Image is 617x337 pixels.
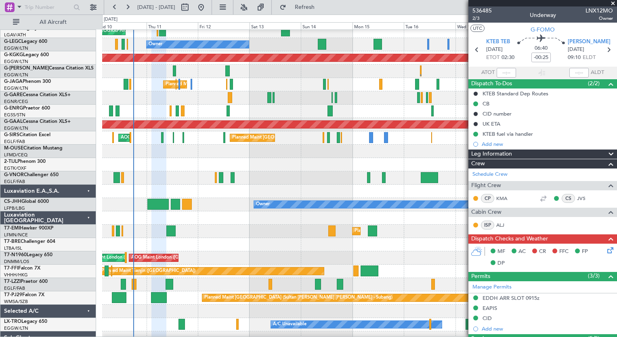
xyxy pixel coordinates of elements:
span: G-SIRS [4,133,19,137]
span: FP [582,248,588,256]
span: LNX12MO [586,6,613,15]
span: [DATE] [486,46,503,54]
div: Wed 17 [455,22,507,29]
a: EGGW/LTN [4,85,28,91]
div: Planned Maint [GEOGRAPHIC_DATA] ([GEOGRAPHIC_DATA]) [166,78,293,91]
span: [DATE] - [DATE] [137,4,175,11]
a: ALJ [496,221,514,229]
div: KTEB Standard Dep Routes [483,90,548,97]
div: UK ETA [483,120,500,127]
div: Sat 13 [250,22,301,29]
a: LX-TROLegacy 650 [4,319,47,324]
span: ETOT [486,54,499,62]
div: Fri 12 [198,22,249,29]
a: T7-N1960Legacy 650 [4,253,52,257]
span: G-ENRG [4,106,23,111]
div: Add new [482,325,613,332]
div: CID [483,315,492,322]
a: G-VNORChallenger 650 [4,173,59,177]
span: Dispatch Checks and Weather [471,234,548,244]
a: EGGW/LTN [4,325,28,331]
a: LFMD/CEQ [4,152,27,158]
a: Schedule Crew [472,171,508,179]
div: AOG Maint London ([GEOGRAPHIC_DATA]) [131,252,222,264]
span: ATOT [481,69,495,77]
span: MF [497,248,505,256]
span: Leg Information [471,150,512,159]
span: LX-TRO [4,319,21,324]
input: Trip Number [25,1,71,13]
div: Planned Maint [GEOGRAPHIC_DATA] ([GEOGRAPHIC_DATA]) [232,132,359,144]
a: G-[PERSON_NAME]Cessna Citation XLS [4,66,94,71]
a: EGLF/FAB [4,285,25,291]
span: [PERSON_NAME] [568,38,611,46]
span: 02:30 [502,54,514,62]
span: G-KGKG [4,53,23,57]
div: AOG Maint [PERSON_NAME] [121,132,182,144]
a: T7-LZZIPraetor 600 [4,279,48,284]
a: LFMN/NCE [4,232,28,238]
div: Tue 16 [404,22,455,29]
div: Sun 14 [301,22,352,29]
div: CID number [483,110,512,117]
span: 536485 [472,6,492,15]
span: Permits [471,272,490,281]
a: EGSS/STN [4,112,25,118]
a: G-LEGCLegacy 600 [4,39,47,44]
span: (2/2) [588,79,600,88]
span: T7-EMI [4,226,20,231]
div: EAPIS [483,305,497,312]
div: [DATE] [104,16,118,23]
span: T7-FFI [4,266,18,271]
button: Refresh [276,1,324,14]
a: G-KGKGLegacy 600 [4,53,49,57]
span: Flight Crew [471,181,501,190]
a: G-JAGAPhenom 300 [4,79,51,84]
span: DP [497,259,505,267]
a: G-GARECessna Citation XLS+ [4,93,71,97]
span: G-LEGC [4,39,21,44]
div: Unplanned Maint [GEOGRAPHIC_DATA] ([PERSON_NAME] Intl) [59,25,190,37]
div: Owner [256,198,270,211]
span: Owner [586,15,613,22]
span: KTEB TEB [486,38,510,46]
a: T7-BREChallenger 604 [4,239,55,244]
span: 09:10 [568,54,581,62]
div: CS [562,194,575,203]
span: Dispatch To-Dos [471,79,512,88]
div: CB [483,100,489,107]
a: EGGW/LTN [4,45,28,51]
span: 06:40 [535,44,548,53]
a: EGLF/FAB [4,179,25,185]
a: WMSA/SZB [4,299,28,305]
a: 2-TIJLPhenom 300 [4,159,46,164]
a: EGLF/FAB [4,139,25,145]
a: JVS [577,195,595,202]
a: KMA [496,195,514,202]
span: G-GAAL [4,119,23,124]
span: (3/3) [588,272,600,280]
div: ISP [481,221,494,230]
span: T7-LZZI [4,279,21,284]
div: Underway [530,11,556,19]
div: Wed 10 [95,22,146,29]
span: FFC [559,248,569,256]
span: AC [518,248,526,256]
div: CP [481,194,494,203]
div: EDDH ARR SLOT 0915z [483,295,539,301]
span: T7-N1960 [4,253,27,257]
span: Refresh [288,4,322,10]
span: T7-BRE [4,239,21,244]
span: G-GARE [4,93,23,97]
a: G-GAALCessna Citation XLS+ [4,119,71,124]
a: T7-EMIHawker 900XP [4,226,53,231]
button: UTC [470,25,485,32]
span: G-JAGA [4,79,23,84]
button: All Aircraft [9,16,88,29]
a: EGGW/LTN [4,125,28,131]
span: G-[PERSON_NAME] [4,66,49,71]
span: CS-JHH [4,199,21,204]
span: [DATE] [568,46,584,54]
a: LFPB/LBG [4,205,25,211]
a: EGGW/LTN [4,59,28,65]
